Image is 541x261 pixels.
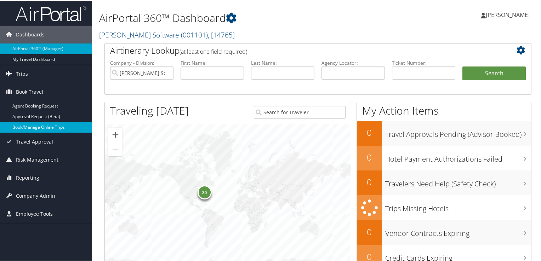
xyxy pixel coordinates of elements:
[321,59,385,66] label: Agency Locator:
[110,103,189,117] h1: Traveling [DATE]
[16,132,53,150] span: Travel Approval
[357,145,531,170] a: 0Hotel Payment Authorizations Failed
[16,168,39,186] span: Reporting
[110,59,173,66] label: Company - Division:
[99,10,391,25] h1: AirPortal 360™ Dashboard
[254,105,346,118] input: Search for Traveler
[357,120,531,145] a: 0Travel Approvals Pending (Advisor Booked)
[357,220,531,244] a: 0Vendor Contracts Expiring
[16,186,55,204] span: Company Admin
[385,224,531,238] h3: Vendor Contracts Expiring
[357,195,531,220] a: Trips Missing Hotels
[16,82,43,100] span: Book Travel
[486,10,530,18] span: [PERSON_NAME]
[110,44,490,56] h2: Airtinerary Lookup
[16,64,28,82] span: Trips
[16,204,53,222] span: Employee Tools
[385,150,531,163] h3: Hotel Payment Authorizations Failed
[108,141,123,156] button: Zoom out
[180,47,247,55] span: (at least one field required)
[197,185,211,199] div: 30
[16,5,86,21] img: airportal-logo.png
[16,25,45,43] span: Dashboards
[99,29,235,39] a: [PERSON_NAME] Software
[357,170,531,195] a: 0Travelers Need Help (Safety Check)
[385,125,531,139] h3: Travel Approvals Pending (Advisor Booked)
[357,175,382,187] h2: 0
[357,103,531,117] h1: My Action Items
[385,199,531,213] h3: Trips Missing Hotels
[357,151,382,163] h2: 0
[481,4,537,25] a: [PERSON_NAME]
[208,29,235,39] span: , [ 14765 ]
[251,59,314,66] label: Last Name:
[462,66,526,80] button: Search
[357,126,382,138] h2: 0
[181,29,208,39] span: ( 001101 )
[16,150,58,168] span: Risk Management
[392,59,455,66] label: Ticket Number:
[385,175,531,188] h3: Travelers Need Help (Safety Check)
[181,59,244,66] label: First Name:
[357,225,382,237] h2: 0
[108,127,123,141] button: Zoom in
